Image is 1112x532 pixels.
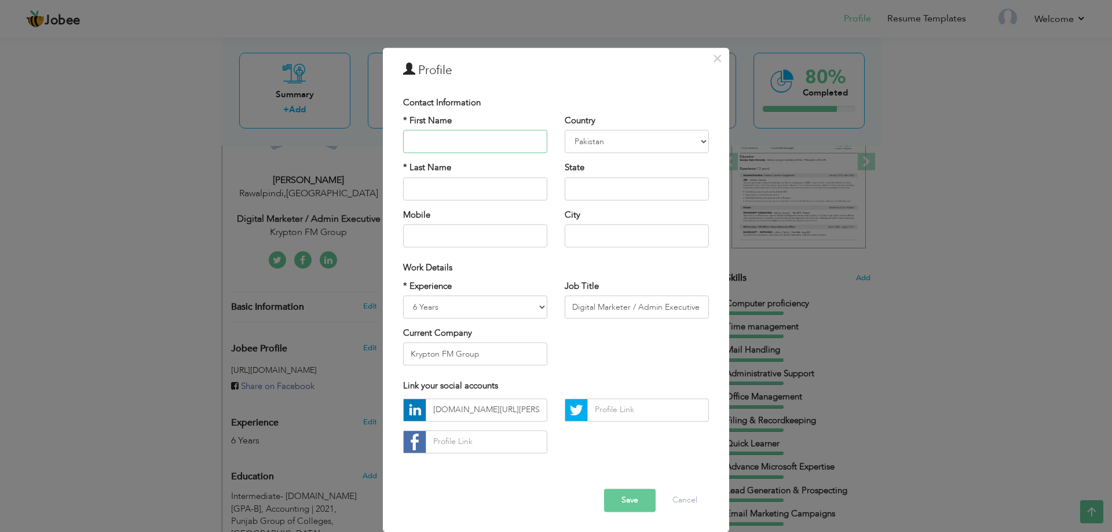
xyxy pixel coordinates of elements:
[403,115,452,127] label: * First Name
[661,489,709,512] button: Cancel
[403,327,472,339] label: Current Company
[403,209,430,221] label: Mobile
[403,62,709,79] h3: Profile
[565,280,599,292] label: Job Title
[565,209,580,221] label: City
[604,489,656,512] button: Save
[565,162,584,174] label: State
[587,398,709,421] input: Profile Link
[403,280,452,292] label: * Experience
[426,430,547,453] input: Profile Link
[404,431,426,453] img: facebook
[403,380,498,392] span: Link your social accounts
[404,399,426,421] img: linkedin
[565,399,587,421] img: Twitter
[403,162,451,174] label: * Last Name
[403,97,481,108] span: Contact Information
[708,49,726,68] button: Close
[565,115,595,127] label: Country
[403,262,452,274] span: Work Details
[712,48,722,69] span: ×
[426,398,547,421] input: Profile Link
